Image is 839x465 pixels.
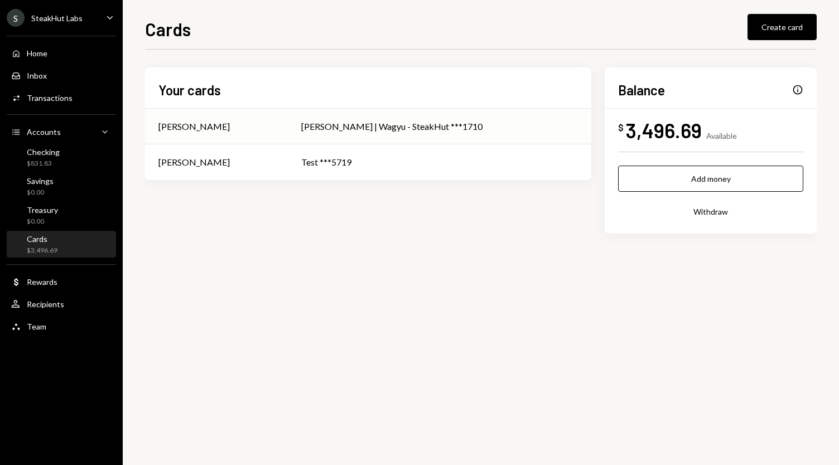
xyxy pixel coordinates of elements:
a: Checking$831.83 [7,144,116,171]
div: Treasury [27,205,58,215]
div: Recipients [27,299,64,309]
div: $3,496.69 [27,246,57,255]
div: Home [27,49,47,58]
div: Cards [27,234,57,244]
div: SteakHut Labs [31,13,83,23]
h2: Balance [618,81,665,99]
div: S [7,9,25,27]
div: Available [706,131,737,141]
div: Team [27,322,46,331]
div: Checking [27,147,60,157]
div: Inbox [27,71,47,80]
a: Accounts [7,122,116,142]
button: Withdraw [618,198,803,225]
div: Savings [27,176,54,186]
a: Recipients [7,294,116,314]
a: Transactions [7,88,116,108]
a: Rewards [7,272,116,292]
div: [PERSON_NAME] [158,120,230,133]
div: Accounts [27,127,61,137]
div: Transactions [27,93,73,103]
h1: Cards [145,18,191,40]
div: $0.00 [27,188,54,197]
div: [PERSON_NAME] | Wagyu - SteakHut ***1710 [301,120,578,133]
div: $0.00 [27,217,58,226]
a: Home [7,43,116,63]
button: Add money [618,166,803,192]
a: Team [7,316,116,336]
a: Savings$0.00 [7,173,116,200]
div: $ [618,122,624,133]
h2: Your cards [158,81,221,99]
div: $831.83 [27,159,60,168]
div: 3,496.69 [626,118,702,143]
a: Inbox [7,65,116,85]
div: Rewards [27,277,57,287]
a: Treasury$0.00 [7,202,116,229]
div: [PERSON_NAME] [158,156,230,169]
a: Cards$3,496.69 [7,231,116,258]
button: Create card [748,14,817,40]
